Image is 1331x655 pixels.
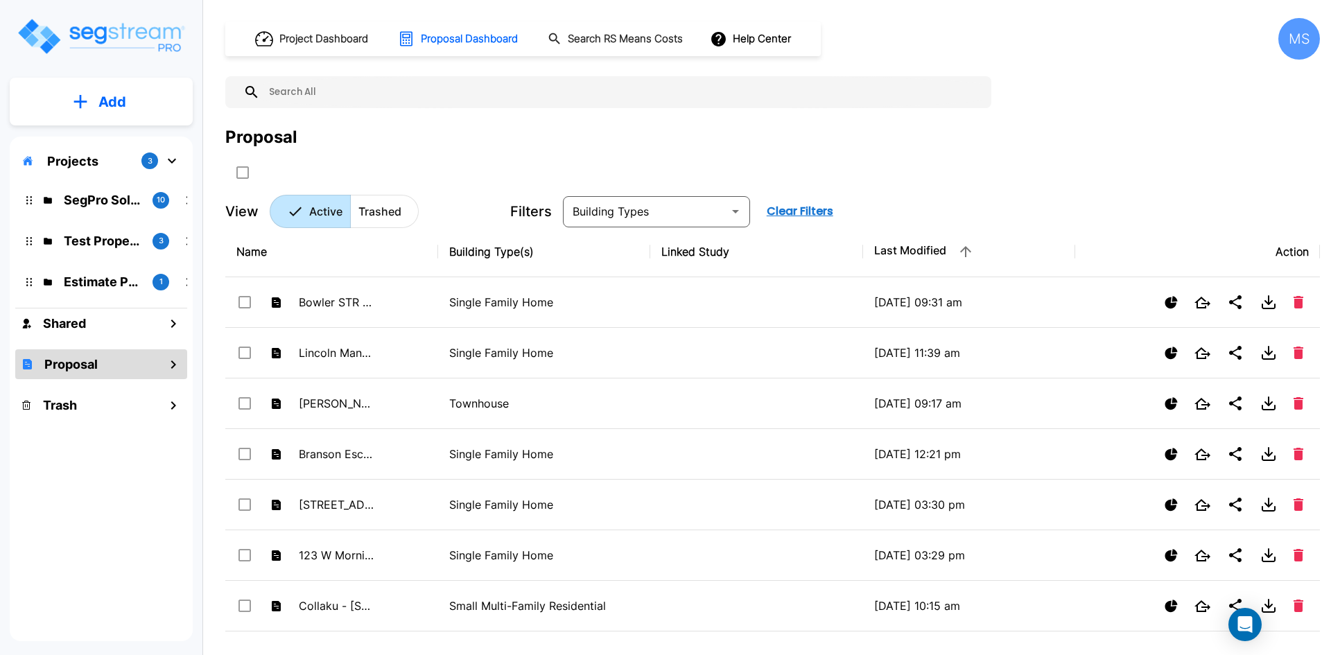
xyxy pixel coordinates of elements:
th: Action [1075,227,1320,277]
p: Small Multi-Family Residential [449,597,640,614]
p: Filters [510,201,552,222]
p: Add [98,91,126,112]
button: Delete [1288,493,1309,516]
p: Single Family Home [449,446,640,462]
p: [STREET_ADDRESS] [299,496,375,513]
p: [DATE] 03:29 pm [874,547,1065,564]
h1: Project Dashboard [279,31,368,47]
input: Building Types [567,202,723,221]
button: Open New Tab [1189,544,1216,567]
p: Trashed [358,203,401,220]
button: Open New Tab [1189,443,1216,466]
button: Show Proposal Tiers [1159,341,1183,365]
button: Show Proposal Tiers [1159,493,1183,517]
p: [DATE] 11:39 am [874,344,1065,361]
div: Platform [270,195,419,228]
button: Open New Tab [1189,494,1216,516]
button: Download [1255,288,1282,316]
button: Delete [1288,290,1309,314]
h1: Search RS Means Costs [568,31,683,47]
p: Collaku - [STREET_ADDRESS] [299,597,375,614]
div: Name [236,243,427,260]
button: Share [1221,541,1249,569]
button: Share [1221,390,1249,417]
button: Show Proposal Tiers [1159,392,1183,416]
p: SegPro Solutions CSS [64,191,141,209]
button: Open New Tab [1189,342,1216,365]
p: View [225,201,259,222]
p: Branson Escapes - 799 [PERSON_NAME] the Diver Trl [299,446,375,462]
button: Download [1255,541,1282,569]
p: 3 [148,155,153,167]
p: Single Family Home [449,344,640,361]
p: Estimate Property [64,272,141,291]
button: Project Dashboard [250,24,376,54]
h1: Proposal [44,355,98,374]
p: 3 [159,235,164,247]
p: [DATE] 03:30 pm [874,496,1065,513]
button: Delete [1288,392,1309,415]
button: Delete [1288,594,1309,618]
button: Show Proposal Tiers [1159,442,1183,466]
div: Proposal [225,125,297,150]
p: [DATE] 12:21 pm [874,446,1065,462]
p: [DATE] 09:17 am [874,395,1065,412]
button: Download [1255,440,1282,468]
p: Active [309,203,342,220]
button: Show Proposal Tiers [1159,543,1183,568]
button: Delete [1288,341,1309,365]
button: Show Proposal Tiers [1159,594,1183,618]
p: 1 [159,276,163,288]
button: Search RS Means Costs [542,26,690,53]
p: Single Family Home [449,496,640,513]
button: Add [10,82,193,122]
button: Share [1221,339,1249,367]
button: Trashed [350,195,419,228]
p: Townhouse [449,395,640,412]
button: SelectAll [229,159,256,186]
button: Show Proposal Tiers [1159,290,1183,315]
p: Test Property Folder [64,232,141,250]
button: Delete [1288,442,1309,466]
h1: Trash [43,396,77,414]
button: Open New Tab [1189,392,1216,415]
img: Logo [16,17,186,56]
button: Open [726,202,745,221]
th: Linked Study [650,227,863,277]
button: Proposal Dashboard [392,24,525,53]
button: Clear Filters [761,198,839,225]
p: [PERSON_NAME] STR 2025 551 Vicot [299,395,375,412]
h1: Proposal Dashboard [421,31,518,47]
button: Share [1221,288,1249,316]
button: Download [1255,390,1282,417]
div: Open Intercom Messenger [1228,608,1262,641]
button: Share [1221,440,1249,468]
button: Open New Tab [1189,595,1216,618]
button: Help Center [707,26,797,52]
button: Share [1221,592,1249,620]
h1: Shared [43,314,86,333]
p: 123 W Morning Glory [299,547,375,564]
p: [DATE] 10:15 am [874,597,1065,614]
div: MS [1278,18,1320,60]
p: 10 [157,194,165,206]
button: Download [1255,491,1282,518]
button: Active [270,195,351,228]
p: [DATE] 09:31 am [874,294,1065,311]
button: Open New Tab [1189,291,1216,314]
button: Delete [1288,543,1309,567]
p: Single Family Home [449,294,640,311]
p: Lincoln Management Group - [STREET_ADDRESS] [299,344,375,361]
button: Download [1255,339,1282,367]
input: Search All [260,76,984,108]
th: Last Modified [863,227,1076,277]
button: Share [1221,491,1249,518]
p: Projects [47,152,98,171]
p: Single Family Home [449,547,640,564]
p: Bowler STR Destin, [GEOGRAPHIC_DATA] 2025 4481 Luke [299,294,375,311]
button: Download [1255,592,1282,620]
th: Building Type(s) [438,227,651,277]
